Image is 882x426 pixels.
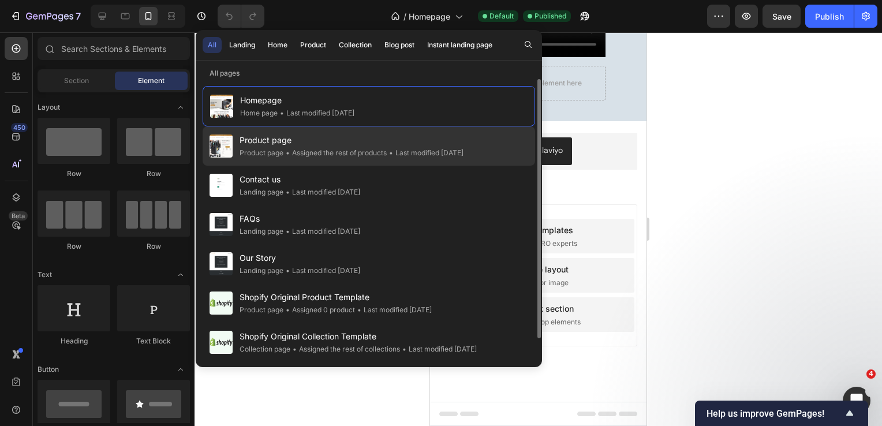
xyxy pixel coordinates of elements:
div: Product page [240,147,283,159]
button: Blog post [379,37,420,53]
button: Show survey - Help us improve GemPages! [707,406,857,420]
div: Assigned the rest of collections [290,343,400,355]
span: Add section [10,166,65,178]
span: FAQs [240,212,360,226]
div: Heading [38,336,110,346]
div: Assigned the rest of products [283,147,387,159]
input: Search Sections & Elements [38,37,190,60]
img: Klaviyo.png [84,112,98,126]
span: Toggle open [171,360,190,379]
span: • [402,345,406,353]
span: Contact us [240,173,360,186]
span: 4 [866,369,876,379]
div: Blog post [384,40,414,50]
div: Undo/Redo [218,5,264,28]
span: • [357,305,361,314]
span: Toggle open [171,266,190,284]
div: Home [268,40,287,50]
div: Row [38,241,110,252]
div: Instant landing page [427,40,492,50]
div: Drop element here [91,46,152,55]
span: Shopify Original Collection Template [240,330,477,343]
span: Homepage [409,10,450,23]
button: Publish [805,5,854,28]
span: • [286,266,290,275]
div: Collection [339,40,372,50]
span: then drag & drop elements [65,285,151,295]
div: Row [117,241,190,252]
div: Assigned 0 product [283,304,355,316]
span: Text [38,270,52,280]
span: • [286,148,290,157]
button: Landing [224,37,260,53]
button: Instant landing page [422,37,498,53]
span: inspired by CRO experts [68,206,147,216]
div: Last modified [DATE] [387,147,464,159]
div: Row [38,169,110,179]
div: 450 [11,123,28,132]
span: • [389,148,393,157]
div: All [208,40,216,50]
div: Add blank section [73,270,144,282]
div: Last modified [DATE] [283,226,360,237]
span: • [293,345,297,353]
p: All pages [196,68,542,79]
span: • [286,188,290,196]
button: Save [763,5,801,28]
div: Collection page [240,343,290,355]
div: Last modified [DATE] [355,304,432,316]
span: • [280,109,284,117]
span: Button [38,364,59,375]
div: Last modified [DATE] [283,186,360,198]
div: Last modified [DATE] [283,265,360,276]
div: Landing [229,40,255,50]
div: Last modified [DATE] [278,107,354,119]
span: from URL or image [77,245,139,256]
div: Beta [9,211,28,221]
span: Published [535,11,566,21]
div: Choose templates [73,192,143,204]
div: Row [117,169,190,179]
button: 7 [5,5,86,28]
div: Klaviyo [107,112,133,124]
div: Home page [240,107,278,119]
span: Layout [38,102,60,113]
div: Last modified [DATE] [400,343,477,355]
span: / [403,10,406,23]
span: • [286,305,290,314]
div: Landing page [240,186,283,198]
span: Element [138,76,165,86]
button: Klaviyo [75,105,142,133]
span: Homepage [240,94,354,107]
span: • [286,227,290,236]
iframe: Intercom live chat [843,387,870,414]
p: 7 [76,9,81,23]
button: Collection [334,37,377,53]
div: Landing page [240,265,283,276]
div: Product page [240,304,283,316]
span: Save [772,12,791,21]
button: Product [295,37,331,53]
span: Toggle open [171,98,190,117]
span: Section [64,76,89,86]
button: All [203,37,222,53]
span: Product page [240,133,464,147]
span: Help us improve GemPages! [707,408,843,419]
div: Publish [815,10,844,23]
div: Generate layout [78,231,139,243]
div: Text Block [117,336,190,346]
span: Default [489,11,514,21]
span: Shopify Original Product Template [240,290,432,304]
div: Landing page [240,226,283,237]
button: Home [263,37,293,53]
div: Product [300,40,326,50]
span: Our Story [240,251,360,265]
